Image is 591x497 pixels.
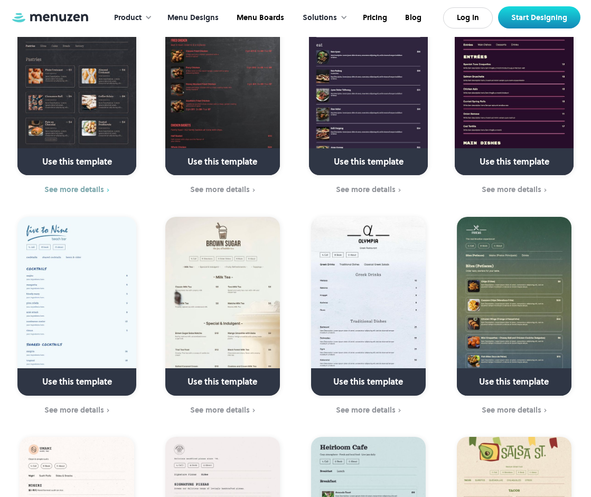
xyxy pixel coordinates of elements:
a: Use this template [17,217,136,396]
div: See more details [482,406,541,414]
a: Use this template [165,217,280,396]
a: Use this template [457,217,571,396]
div: See more details [190,185,250,194]
div: Product [114,12,142,24]
a: Menu Boards [227,2,292,34]
a: Use this template [311,217,426,396]
a: See more details [156,184,289,196]
div: See more details [336,406,396,414]
a: Menu Designs [157,2,227,34]
div: Solutions [292,2,353,34]
div: See more details [482,185,541,194]
div: Solutions [303,12,337,24]
a: Log In [443,7,493,28]
a: Pricing [353,2,395,34]
div: See more details [190,406,250,414]
a: See more details [11,184,143,196]
div: See more details [336,185,396,194]
a: See more details [156,405,289,416]
a: Start Designing [498,6,580,28]
div: Product [104,2,157,34]
div: See more details [44,406,104,414]
a: See more details [448,405,580,416]
a: See more details [11,405,143,416]
a: See more details [448,184,580,196]
a: See more details [302,405,435,416]
a: See more details [302,184,435,196]
div: See more details [44,185,104,194]
a: Blog [395,2,429,34]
